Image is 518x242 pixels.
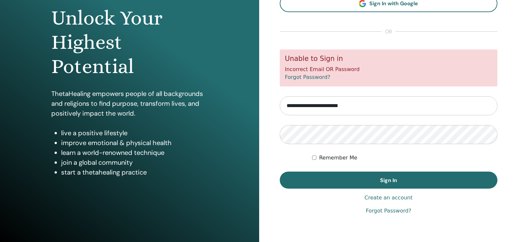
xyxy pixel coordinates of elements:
[61,158,208,167] li: join a global community
[280,49,498,86] div: Incorrect Email OR Password
[285,74,330,80] a: Forgot Password?
[61,138,208,148] li: improve emotional & physical health
[61,148,208,158] li: learn a world-renowned technique
[319,154,357,162] label: Remember Me
[380,177,397,184] span: Sign In
[364,194,412,202] a: Create an account
[51,89,208,118] p: ThetaHealing empowers people of all backgrounds and religions to find purpose, transform lives, a...
[312,154,497,162] div: Keep me authenticated indefinitely or until I manually logout
[285,55,493,63] h5: Unable to Sign in
[51,6,208,79] h1: Unlock Your Highest Potential
[366,207,411,215] a: Forgot Password?
[280,172,498,189] button: Sign In
[382,28,395,36] span: or
[61,167,208,177] li: start a thetahealing practice
[61,128,208,138] li: live a positive lifestyle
